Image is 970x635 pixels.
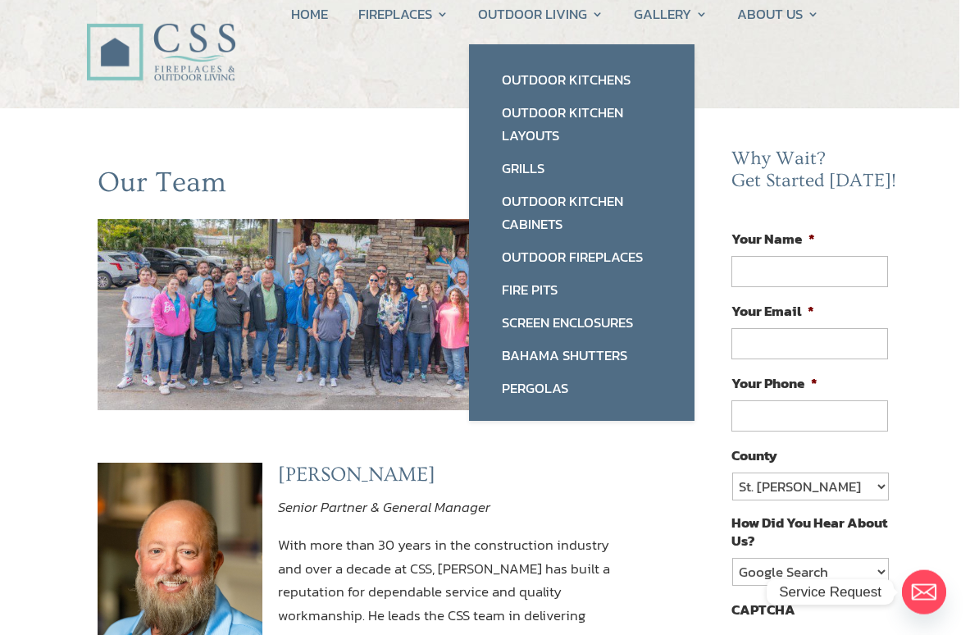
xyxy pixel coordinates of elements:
a: Outdoor Kitchen Cabinets [485,185,678,240]
a: Screen Enclosures [485,306,678,339]
label: Your Phone [731,374,817,392]
a: Email [902,570,946,614]
h2: Why Wait? Get Started [DATE]! [731,148,900,201]
em: Senior Partner & General Manager [278,496,490,518]
label: County [731,446,777,464]
a: Fire Pits [485,273,678,306]
img: team2 [98,219,624,410]
label: Your Name [731,230,815,248]
a: Bahama Shutters [485,339,678,372]
a: Grills [485,152,678,185]
label: CAPTCHA [731,601,795,619]
a: Pergolas [485,372,678,404]
a: Outdoor Fireplaces [485,240,678,273]
label: How Did You Hear About Us? [731,514,887,550]
label: Your Email [731,302,814,320]
a: Outdoor Kitchens [485,63,678,96]
h1: Our Team [98,166,624,208]
a: Outdoor Kitchen Layouts [485,96,678,152]
h3: [PERSON_NAME] [278,463,623,496]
